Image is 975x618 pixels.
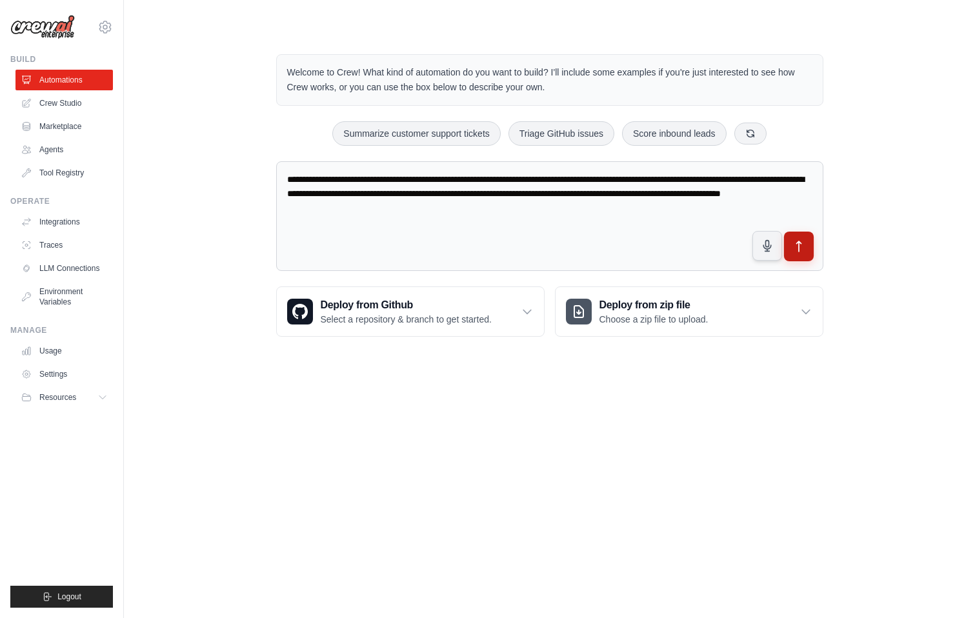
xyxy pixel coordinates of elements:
span: Resources [39,392,76,403]
button: Resources [15,387,113,408]
h3: Deploy from Github [321,297,492,313]
a: Automations [15,70,113,90]
span: Logout [57,592,81,602]
a: Agents [15,139,113,160]
div: Manage [10,325,113,335]
a: Settings [15,364,113,384]
button: Logout [10,586,113,608]
p: Choose a zip file to upload. [599,313,709,326]
p: Select a repository & branch to get started. [321,313,492,326]
div: Operate [10,196,113,206]
div: Build [10,54,113,65]
h3: Deploy from zip file [599,297,709,313]
a: Crew Studio [15,93,113,114]
a: LLM Connections [15,258,113,279]
a: Marketplace [15,116,113,137]
button: Score inbound leads [622,121,727,146]
button: Summarize customer support tickets [332,121,500,146]
a: Traces [15,235,113,255]
button: Triage GitHub issues [508,121,614,146]
a: Usage [15,341,113,361]
p: Welcome to Crew! What kind of automation do you want to build? I'll include some examples if you'... [287,65,812,95]
a: Tool Registry [15,163,113,183]
a: Integrations [15,212,113,232]
img: Logo [10,15,75,39]
iframe: Chat Widget [910,556,975,618]
a: Environment Variables [15,281,113,312]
